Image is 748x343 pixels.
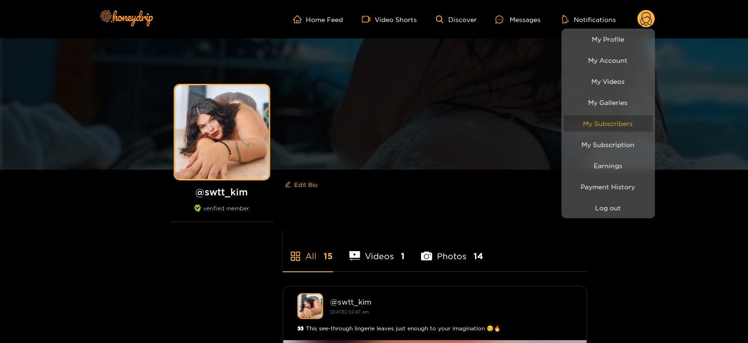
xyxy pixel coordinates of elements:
[564,200,653,216] button: Log out
[564,94,653,111] a: My Galleries
[564,157,653,174] a: Earnings
[564,31,653,47] a: My Profile
[564,136,653,153] a: My Subscription
[564,179,653,195] a: Payment History
[564,115,653,132] a: My Subscribers
[564,73,653,89] a: My Videos
[564,52,653,68] a: My Account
